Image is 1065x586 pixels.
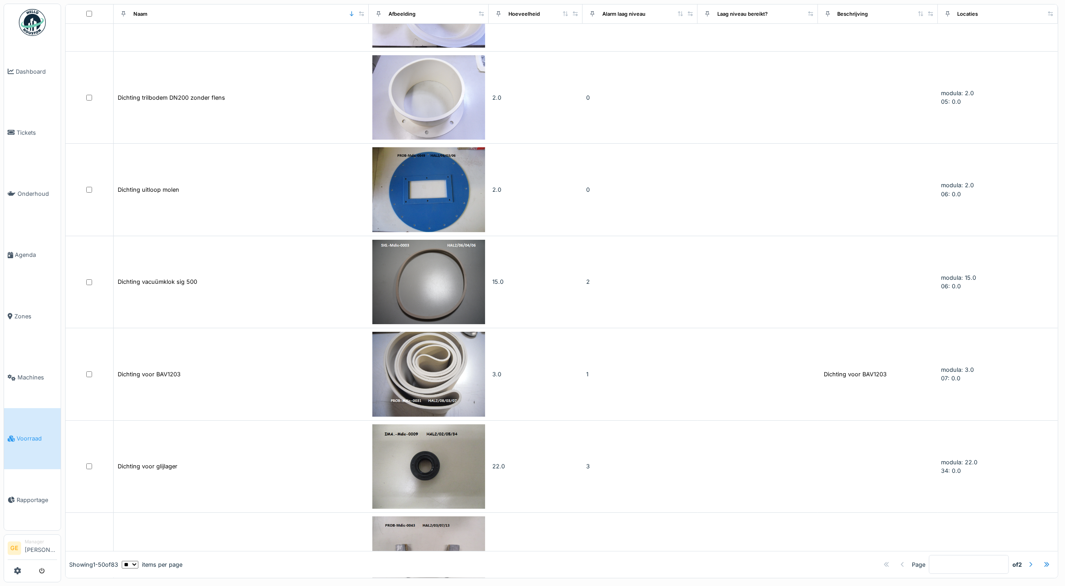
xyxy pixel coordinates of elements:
[912,560,925,569] div: Page
[941,98,961,105] span: 05: 0.0
[118,278,197,286] div: Dichting vacuümklok sig 500
[4,225,61,286] a: Agenda
[492,278,579,286] div: 15.0
[941,375,961,382] span: 07: 0.0
[8,538,57,560] a: GE Manager[PERSON_NAME]
[941,274,977,281] span: modula: 15.0
[941,90,974,97] span: modula: 2.0
[389,10,415,18] div: Afbeelding
[586,93,694,102] div: 0
[941,467,961,474] span: 34: 0.0
[941,182,974,189] span: modula: 2.0
[118,185,179,194] div: Dichting uitloop molen
[838,10,868,18] div: Beschrijving
[492,462,579,471] div: 22.0
[492,93,579,102] div: 2.0
[372,240,485,324] img: Dichting vacuümklok sig 500
[492,370,579,379] div: 3.0
[118,370,181,379] div: Dichting voor BAV1203
[372,332,485,416] img: Dichting voor BAV1203
[586,462,694,471] div: 3
[958,10,978,18] div: Locaties
[941,459,978,466] span: modula: 22.0
[122,560,182,569] div: items per page
[602,10,645,18] div: Alarm laag niveau
[941,191,961,198] span: 06: 0.0
[372,147,485,232] img: Dichting uitloop molen
[941,283,961,290] span: 06: 0.0
[4,469,61,530] a: Rapportage
[586,370,694,379] div: 1
[4,163,61,225] a: Onderhoud
[4,347,61,408] a: Machines
[17,496,57,504] span: Rapportage
[4,41,61,102] a: Dashboard
[16,67,57,76] span: Dashboard
[4,102,61,163] a: Tickets
[4,286,61,347] a: Zones
[8,542,21,555] li: GE
[133,10,147,18] div: Naam
[586,185,694,194] div: 0
[18,189,57,198] span: Onderhoud
[17,128,57,137] span: Tickets
[824,370,887,379] div: Dichting voor BAV1203
[492,185,579,194] div: 2.0
[18,373,57,382] span: Machines
[14,312,57,321] span: Zones
[717,10,768,18] div: Laag niveau bereikt?
[19,9,46,36] img: Badge_color-CXgf-gQk.svg
[4,408,61,469] a: Voorraad
[372,55,485,140] img: Dichting trilbodem DN200 zonder flens
[25,538,57,545] div: Manager
[25,538,57,558] li: [PERSON_NAME]
[17,434,57,443] span: Voorraad
[15,251,57,259] span: Agenda
[118,462,177,471] div: Dichting voor glijlager
[586,278,694,286] div: 2
[941,366,974,373] span: modula: 3.0
[118,93,225,102] div: Dichting trilbodem DN200 zonder flens
[1012,560,1022,569] strong: of 2
[508,10,540,18] div: Hoeveelheid
[69,560,118,569] div: Showing 1 - 50 of 83
[372,424,485,509] img: Dichting voor glijlager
